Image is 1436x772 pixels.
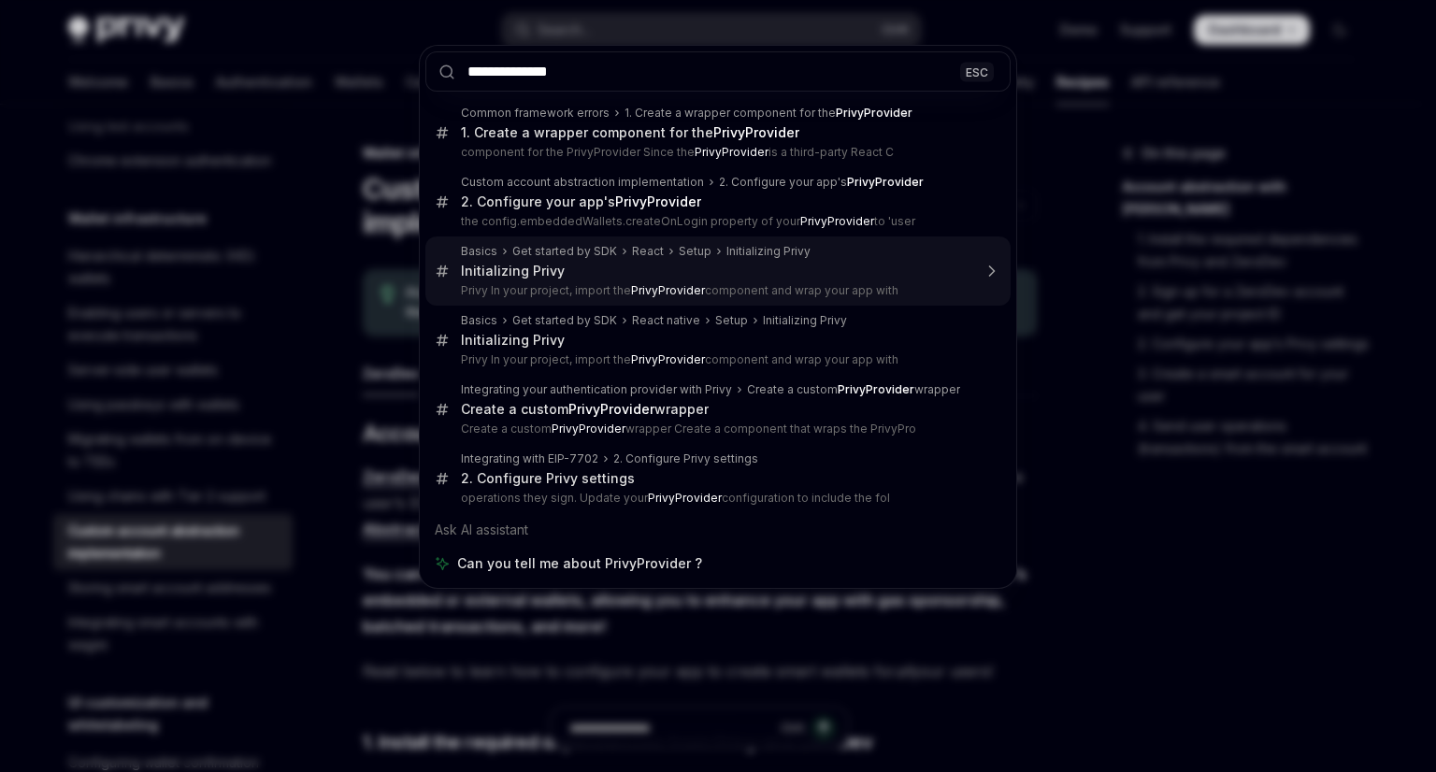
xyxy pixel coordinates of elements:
[461,422,971,436] p: Create a custom wrapper Create a component that wraps the PrivyPro
[457,554,702,573] span: Can you tell me about PrivyProvider ?
[715,313,748,328] div: Setup
[648,491,722,505] b: PrivyProvider
[461,491,971,506] p: operations they sign. Update your configuration to include the fol
[461,175,704,190] div: Custom account abstraction implementation
[847,175,924,189] b: PrivyProvider
[461,193,701,210] div: 2. Configure your app's
[461,332,565,349] div: Initializing Privy
[763,313,847,328] div: Initializing Privy
[679,244,711,259] div: Setup
[461,313,497,328] div: Basics
[461,401,709,418] div: Create a custom wrapper
[461,352,971,367] p: Privy In your project, import the component and wrap your app with
[726,244,811,259] div: Initializing Privy
[800,214,874,228] b: PrivyProvider
[461,451,598,466] div: Integrating with EIP-7702
[461,244,497,259] div: Basics
[615,193,701,209] b: PrivyProvider
[695,145,768,159] b: PrivyProvider
[747,382,960,397] div: Create a custom wrapper
[461,382,732,397] div: Integrating your authentication provider with Privy
[632,313,700,328] div: React native
[960,62,994,81] div: ESC
[568,401,654,417] b: PrivyProvider
[512,244,617,259] div: Get started by SDK
[713,124,799,140] b: PrivyProvider
[625,106,912,121] div: 1. Create a wrapper component for the
[461,124,799,141] div: 1. Create a wrapper component for the
[631,283,705,297] b: PrivyProvider
[461,470,635,487] div: 2. Configure Privy settings
[838,382,914,396] b: PrivyProvider
[631,352,705,366] b: PrivyProvider
[461,263,565,279] div: Initializing Privy
[461,214,971,229] p: the config.embeddedWallets.createOnLogin property of your to 'user
[425,513,1011,547] div: Ask AI assistant
[632,244,664,259] div: React
[836,106,912,120] b: PrivyProvider
[613,451,758,466] div: 2. Configure Privy settings
[461,106,610,121] div: Common framework errors
[719,175,924,190] div: 2. Configure your app's
[461,283,971,298] p: Privy In your project, import the component and wrap your app with
[552,422,625,436] b: PrivyProvider
[461,145,971,160] p: component for the PrivyProvider Since the is a third-party React C
[512,313,617,328] div: Get started by SDK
